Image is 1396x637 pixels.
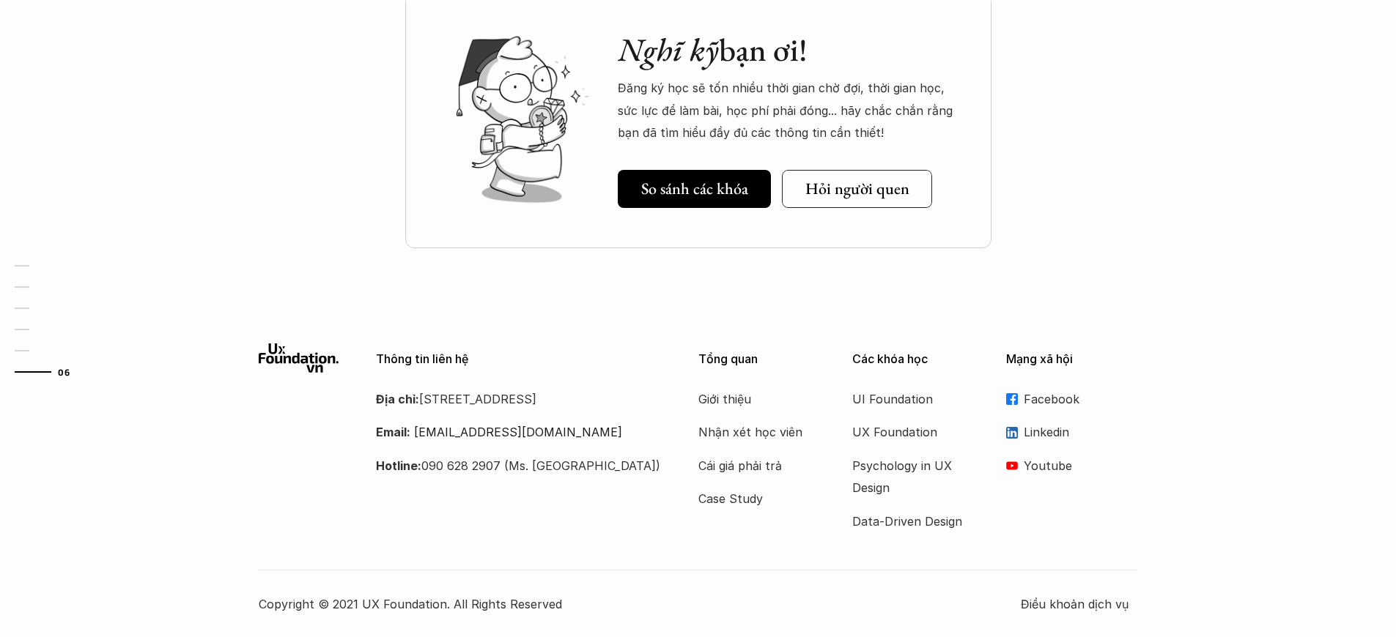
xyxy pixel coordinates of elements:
[1021,593,1138,615] a: Điều khoản dịch vụ
[698,352,830,366] p: Tổng quan
[852,510,970,532] a: Data-Driven Design
[618,77,962,144] p: Đăng ký học sẽ tốn nhiều thời gian chờ đợi, thời gian học, sức lực để làm bài, học phí phải đóng....
[376,352,662,366] p: Thông tin liên hệ
[1024,455,1138,477] p: Youtube
[805,179,909,198] h5: Hỏi người quen
[852,388,970,410] a: UI Foundation
[618,170,771,208] a: So sánh các khóa
[698,421,816,443] a: Nhận xét học viên
[698,388,816,410] a: Giới thiệu
[1006,352,1138,366] p: Mạng xã hội
[1006,421,1138,443] a: Linkedin
[618,31,962,70] h2: bạn ơi!
[376,392,419,406] strong: Địa chỉ:
[1024,388,1138,410] p: Facebook
[376,458,421,473] strong: Hotline:
[698,488,816,510] a: Case Study
[414,425,622,439] a: [EMAIL_ADDRESS][DOMAIN_NAME]
[376,388,662,410] p: [STREET_ADDRESS]
[376,425,410,439] strong: Email:
[641,179,748,198] h5: So sánh các khóa
[1024,421,1138,443] p: Linkedin
[376,455,662,477] p: 090 628 2907 (Ms. [GEOGRAPHIC_DATA])
[1006,388,1138,410] a: Facebook
[852,455,970,499] a: Psychology in UX Design
[782,170,932,208] a: Hỏi người quen
[698,455,816,477] a: Cái giá phải trả
[259,593,1021,615] p: Copyright © 2021 UX Foundation. All Rights Reserved
[852,421,970,443] a: UX Foundation
[58,366,70,376] strong: 06
[852,352,984,366] p: Các khóa học
[15,363,84,381] a: 06
[1006,455,1138,477] a: Youtube
[618,29,719,70] em: Nghĩ kỹ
